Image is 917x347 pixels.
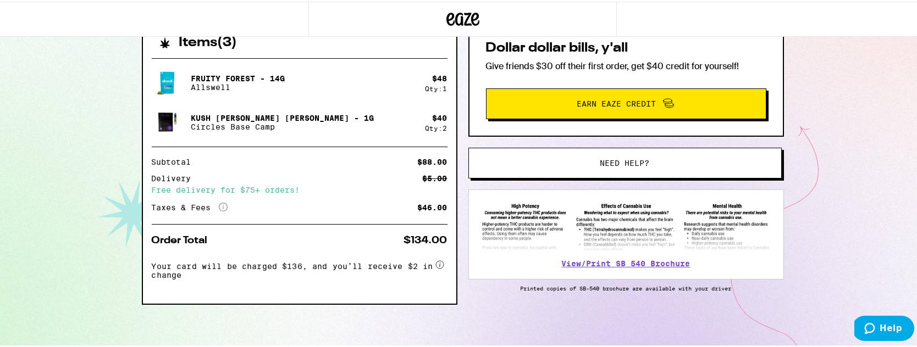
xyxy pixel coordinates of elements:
img: Allswell - Fruity Forest - 14g [152,66,183,97]
div: Qty: 1 [426,83,448,91]
div: $88.00 [418,156,448,164]
button: Earn Eaze Credit [486,87,766,117]
div: Free delivery for $75+ orders! [152,184,448,192]
span: Need help? [600,158,650,165]
p: Circles Base Camp [191,121,374,130]
div: $5.00 [423,173,448,181]
div: $134.00 [404,234,448,244]
div: Taxes & Fees [152,201,228,211]
a: View/Print SB 540 Brochure [562,258,690,266]
iframe: Opens a widget where you can find more information [854,314,914,342]
h2: Dollar dollar bills, y'all [486,40,766,53]
div: $ 48 [433,72,448,81]
button: Need help? [468,146,782,177]
span: Your card will be charged $136, and you’ll receive $2 in change [152,256,433,278]
div: Subtotal [152,156,199,164]
h2: Items ( 3 ) [179,35,237,48]
div: Qty: 2 [426,123,448,130]
p: Fruity Forest - 14g [191,72,285,81]
p: Allswell [191,81,285,90]
div: $ 40 [433,112,448,121]
p: Printed copies of SB-540 brochure are available with your driver [468,283,784,290]
img: Circles Base Camp - Kush Berry Bliss - 1g [152,105,183,136]
p: Kush [PERSON_NAME] [PERSON_NAME] - 1g [191,112,374,121]
div: $46.00 [418,202,448,210]
div: Order Total [152,234,216,244]
div: Delivery [152,173,199,181]
span: Earn Eaze Credit [577,98,656,106]
p: Give friends $30 off their first order, get $40 credit for yourself! [486,59,766,70]
img: SB 540 Brochure preview [480,199,772,250]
